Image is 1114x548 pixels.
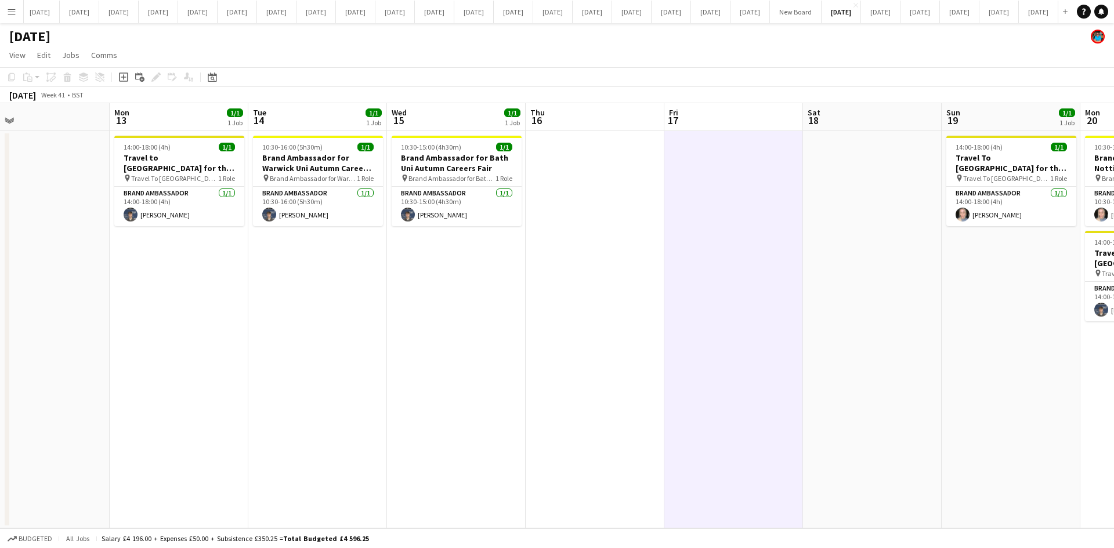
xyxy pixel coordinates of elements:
button: [DATE] [652,1,691,23]
button: [DATE] [415,1,454,23]
button: [DATE] [60,1,99,23]
button: [DATE] [573,1,612,23]
app-job-card: 14:00-18:00 (4h)1/1Travel to [GEOGRAPHIC_DATA] for the Autumn Careers fair on [DATE] Travel To [G... [114,136,244,226]
span: View [9,50,26,60]
h3: Brand Ambassador for Warwick Uni Autumn Careers Fair [253,153,383,173]
button: [DATE] [900,1,940,23]
span: Travel To [GEOGRAPHIC_DATA] for the Engineering Science and Technology Fair [963,174,1050,183]
a: Edit [32,48,55,63]
span: Mon [114,107,129,118]
span: Total Budgeted £4 596.25 [283,534,369,543]
app-user-avatar: Oscar Peck [1091,30,1105,43]
app-card-role: Brand Ambassador1/110:30-16:00 (5h30m)[PERSON_NAME] [253,187,383,226]
button: [DATE] [1019,1,1058,23]
span: 18 [806,114,820,127]
span: Wed [392,107,407,118]
div: 1 Job [505,118,520,127]
span: 13 [113,114,129,127]
span: 1/1 [496,143,512,151]
button: [DATE] [454,1,494,23]
button: [DATE] [691,1,730,23]
app-card-role: Brand Ambassador1/114:00-18:00 (4h)[PERSON_NAME] [114,187,244,226]
span: 14 [251,114,266,127]
div: 1 Job [1059,118,1075,127]
span: 14:00-18:00 (4h) [124,143,171,151]
app-job-card: 10:30-16:00 (5h30m)1/1Brand Ambassador for Warwick Uni Autumn Careers Fair Brand Ambassador for W... [253,136,383,226]
button: [DATE] [20,1,60,23]
span: Brand Ambassador for Bath Uni Autumn Careers Fair [408,174,495,183]
button: [DATE] [99,1,139,23]
span: All jobs [64,534,92,543]
button: [DATE] [940,1,979,23]
span: 10:30-16:00 (5h30m) [262,143,323,151]
span: 1 Role [357,174,374,183]
span: Edit [37,50,50,60]
span: Jobs [62,50,79,60]
div: Salary £4 196.00 + Expenses £50.00 + Subsistence £350.25 = [102,534,369,543]
h1: [DATE] [9,28,50,45]
h3: Brand Ambassador for Bath Uni Autumn Careers Fair [392,153,522,173]
button: [DATE] [139,1,178,23]
span: 1/1 [227,108,243,117]
app-job-card: 10:30-15:00 (4h30m)1/1Brand Ambassador for Bath Uni Autumn Careers Fair Brand Ambassador for Bath... [392,136,522,226]
span: Travel To [GEOGRAPHIC_DATA] for Autumn Careers Fair on [DATE] [131,174,218,183]
span: 1 Role [495,174,512,183]
button: [DATE] [375,1,415,23]
button: New Board [770,1,822,23]
div: BST [72,90,84,99]
app-card-role: Brand Ambassador1/114:00-18:00 (4h)[PERSON_NAME] [946,187,1076,226]
span: Tue [253,107,266,118]
a: Jobs [57,48,84,63]
span: Thu [530,107,545,118]
span: 1/1 [357,143,374,151]
span: 10:30-15:00 (4h30m) [401,143,461,151]
span: Week 41 [38,90,67,99]
span: Sun [946,107,960,118]
span: 1/1 [504,108,520,117]
span: 1/1 [219,143,235,151]
button: [DATE] [178,1,218,23]
span: 1 Role [1050,174,1067,183]
h3: Travel To [GEOGRAPHIC_DATA] for the Engineering Science and Technology Fair [946,153,1076,173]
a: View [5,48,30,63]
span: Mon [1085,107,1100,118]
button: [DATE] [336,1,375,23]
button: [DATE] [257,1,296,23]
div: 1 Job [366,118,381,127]
h3: Travel to [GEOGRAPHIC_DATA] for the Autumn Careers fair on [DATE] [114,153,244,173]
span: 19 [945,114,960,127]
span: Sat [808,107,820,118]
button: Budgeted [6,532,54,545]
span: Budgeted [19,535,52,543]
button: [DATE] [861,1,900,23]
span: Fri [669,107,678,118]
span: 1/1 [1059,108,1075,117]
app-card-role: Brand Ambassador1/110:30-15:00 (4h30m)[PERSON_NAME] [392,187,522,226]
button: [DATE] [612,1,652,23]
button: [DATE] [296,1,336,23]
button: [DATE] [494,1,533,23]
div: [DATE] [9,89,36,101]
span: Comms [91,50,117,60]
button: [DATE] [730,1,770,23]
span: 1/1 [366,108,382,117]
span: 1 Role [218,174,235,183]
button: [DATE] [979,1,1019,23]
a: Comms [86,48,122,63]
app-job-card: 14:00-18:00 (4h)1/1Travel To [GEOGRAPHIC_DATA] for the Engineering Science and Technology Fair Tr... [946,136,1076,226]
button: [DATE] [533,1,573,23]
button: [DATE] [822,1,861,23]
span: 20 [1083,114,1100,127]
span: 16 [529,114,545,127]
button: [DATE] [218,1,257,23]
div: 1 Job [227,118,243,127]
span: Brand Ambassador for Warwick Uni Autumn Careers Fair [270,174,357,183]
span: 1/1 [1051,143,1067,151]
span: 15 [390,114,407,127]
span: 17 [667,114,678,127]
span: 14:00-18:00 (4h) [956,143,1003,151]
